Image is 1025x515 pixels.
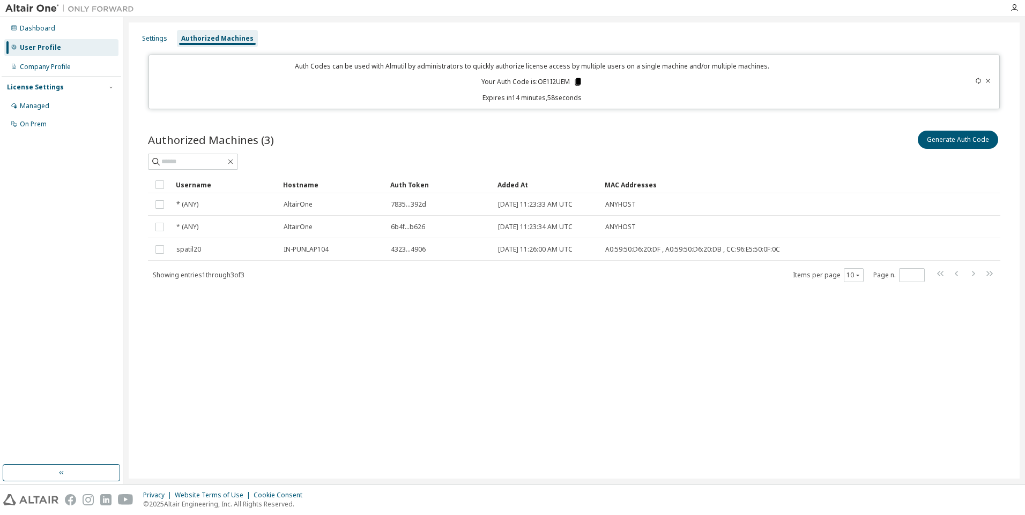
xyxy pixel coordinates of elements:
span: 7835...392d [391,200,426,209]
span: AltairOne [284,200,313,209]
div: Username [176,176,274,193]
div: User Profile [20,43,61,52]
img: youtube.svg [118,494,133,505]
img: facebook.svg [65,494,76,505]
span: Page n. [873,268,925,282]
div: On Prem [20,120,47,128]
img: altair_logo.svg [3,494,58,505]
span: [DATE] 11:23:34 AM UTC [498,223,573,231]
div: Dashboard [20,24,55,33]
div: MAC Addresses [605,176,888,193]
div: Cookie Consent [254,491,309,499]
span: 4323...4906 [391,245,426,254]
span: [DATE] 11:23:33 AM UTC [498,200,573,209]
span: IN-PUNLAP104 [284,245,329,254]
div: Hostname [283,176,382,193]
span: Items per page [793,268,864,282]
div: Authorized Machines [181,34,254,43]
div: Auth Token [390,176,489,193]
img: Altair One [5,3,139,14]
span: * (ANY) [176,200,198,209]
img: linkedin.svg [100,494,112,505]
span: [DATE] 11:26:00 AM UTC [498,245,573,254]
span: Authorized Machines (3) [148,132,274,147]
p: © 2025 Altair Engineering, Inc. All Rights Reserved. [143,499,309,509]
span: * (ANY) [176,223,198,231]
div: License Settings [7,83,64,92]
span: A0:59:50:D6:20:DF , A0:59:50:D6:20:DB , CC:96:E5:50:0F:0C [605,245,780,254]
button: Generate Auth Code [918,131,998,149]
div: Privacy [143,491,175,499]
div: Company Profile [20,63,71,71]
p: Auth Codes can be used with Almutil by administrators to quickly authorize license access by mult... [155,62,910,71]
span: Showing entries 1 through 3 of 3 [153,270,244,279]
span: ANYHOST [605,223,636,231]
img: instagram.svg [83,494,94,505]
p: Your Auth Code is: OE1I2UEM [481,77,583,87]
div: Website Terms of Use [175,491,254,499]
span: spatil20 [176,245,201,254]
div: Added At [497,176,596,193]
button: 10 [846,271,861,279]
span: 6b4f...b626 [391,223,425,231]
div: Managed [20,102,49,110]
span: ANYHOST [605,200,636,209]
span: AltairOne [284,223,313,231]
div: Settings [142,34,167,43]
p: Expires in 14 minutes, 58 seconds [155,93,910,102]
